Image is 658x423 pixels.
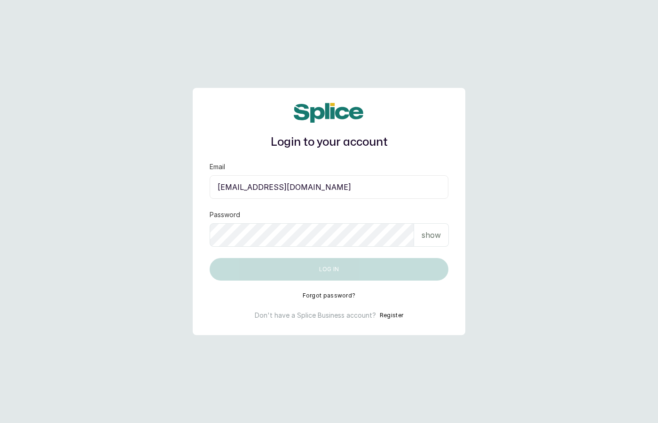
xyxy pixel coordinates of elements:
button: Forgot password? [303,292,356,299]
input: email@acme.com [210,175,448,199]
p: Don't have a Splice Business account? [255,311,376,320]
h1: Login to your account [210,134,448,151]
label: Password [210,210,240,219]
button: Register [380,311,403,320]
button: Log in [210,258,448,281]
label: Email [210,162,225,172]
p: show [422,229,441,241]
